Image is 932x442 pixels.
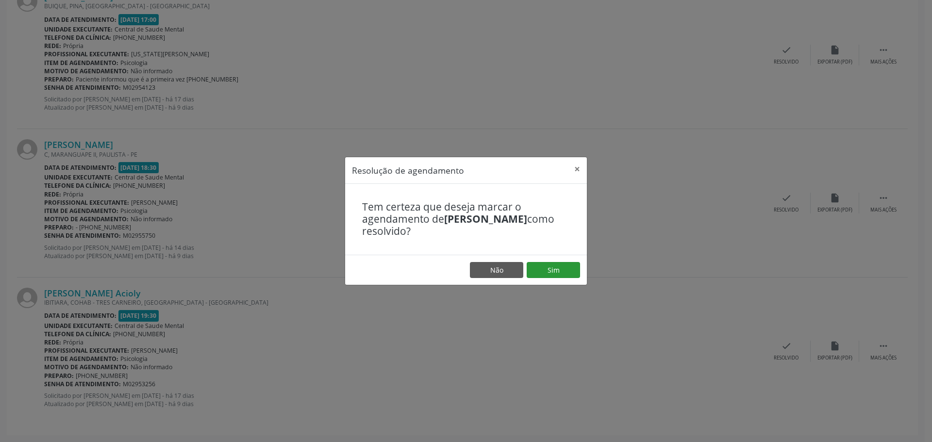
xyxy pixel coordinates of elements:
button: Sim [527,262,580,278]
h4: Tem certeza que deseja marcar o agendamento de como resolvido? [362,201,570,238]
button: Não [470,262,523,278]
button: Close [567,157,587,181]
b: [PERSON_NAME] [444,212,527,226]
h5: Resolução de agendamento [352,164,464,177]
